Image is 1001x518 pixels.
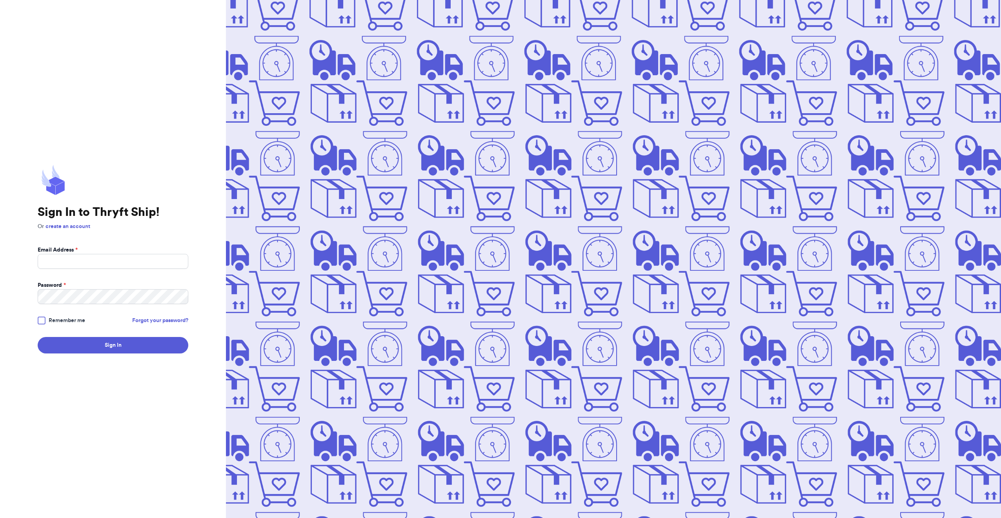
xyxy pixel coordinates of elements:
label: Email Address [38,246,78,254]
label: Password [38,281,66,289]
a: Forgot your password? [132,317,188,324]
button: Sign In [38,337,188,353]
h1: Sign In to Thryft Ship! [38,205,188,219]
p: Or [38,223,188,230]
a: create an account [45,224,90,229]
span: Remember me [49,317,85,324]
